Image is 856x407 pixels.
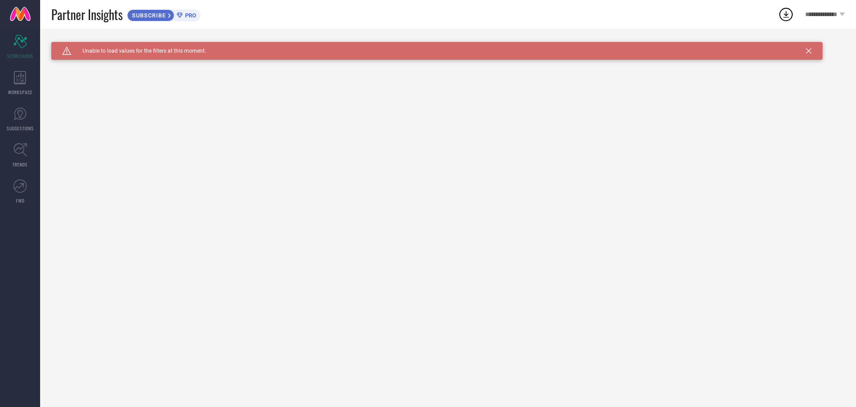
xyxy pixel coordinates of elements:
span: SUBSCRIBE [128,12,168,19]
span: PRO [183,12,196,19]
span: Unable to load values for the filters at this moment. [71,48,206,54]
span: SUGGESTIONS [7,125,34,132]
span: FWD [16,197,25,204]
span: SCORECARDS [7,53,33,59]
div: Open download list [778,6,794,22]
a: SUBSCRIBEPRO [127,7,201,21]
span: Partner Insights [51,5,123,24]
div: Unable to load filters at this moment. Please try later. [51,42,845,49]
span: TRENDS [12,161,28,168]
span: WORKSPACE [8,89,33,96]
